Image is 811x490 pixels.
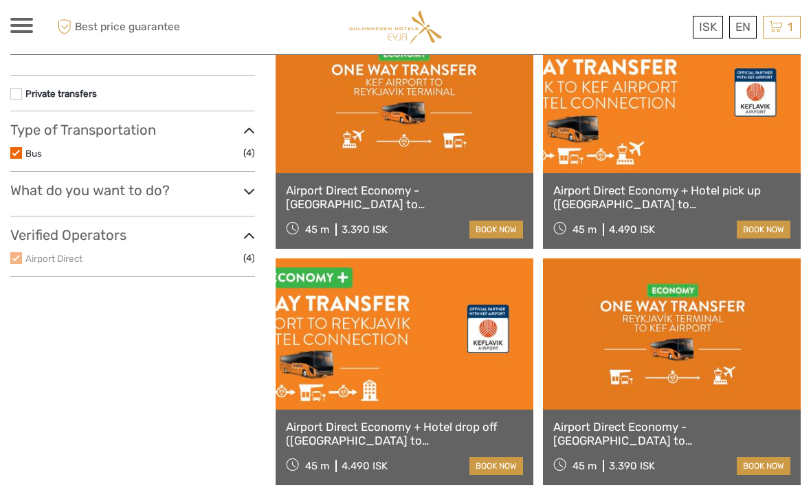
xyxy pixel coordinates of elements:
[10,182,255,199] h3: What do you want to do?
[25,253,82,264] a: Airport Direct
[737,221,790,238] a: book now
[349,10,442,44] img: Guldsmeden Eyja
[699,20,717,34] span: ISK
[286,183,523,212] a: Airport Direct Economy - [GEOGRAPHIC_DATA] to [GEOGRAPHIC_DATA]
[729,16,757,38] div: EN
[54,16,208,38] span: Best price guarantee
[469,457,523,475] a: book now
[342,223,388,236] div: 3.390 ISK
[737,457,790,475] a: book now
[609,223,655,236] div: 4.490 ISK
[573,223,597,236] span: 45 m
[553,183,790,212] a: Airport Direct Economy + Hotel pick up ([GEOGRAPHIC_DATA] to [GEOGRAPHIC_DATA])
[469,221,523,238] a: book now
[786,20,795,34] span: 1
[609,460,655,472] div: 3.390 ISK
[25,148,42,159] a: Bus
[10,122,255,138] h3: Type of Transportation
[573,460,597,472] span: 45 m
[25,88,97,99] a: Private transfers
[342,460,388,472] div: 4.490 ISK
[305,460,329,472] span: 45 m
[243,145,255,161] span: (4)
[305,223,329,236] span: 45 m
[10,227,255,243] h3: Verified Operators
[553,420,790,448] a: Airport Direct Economy - [GEOGRAPHIC_DATA] to [GEOGRAPHIC_DATA]
[243,250,255,266] span: (4)
[286,420,523,448] a: Airport Direct Economy + Hotel drop off ([GEOGRAPHIC_DATA] to [GEOGRAPHIC_DATA])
